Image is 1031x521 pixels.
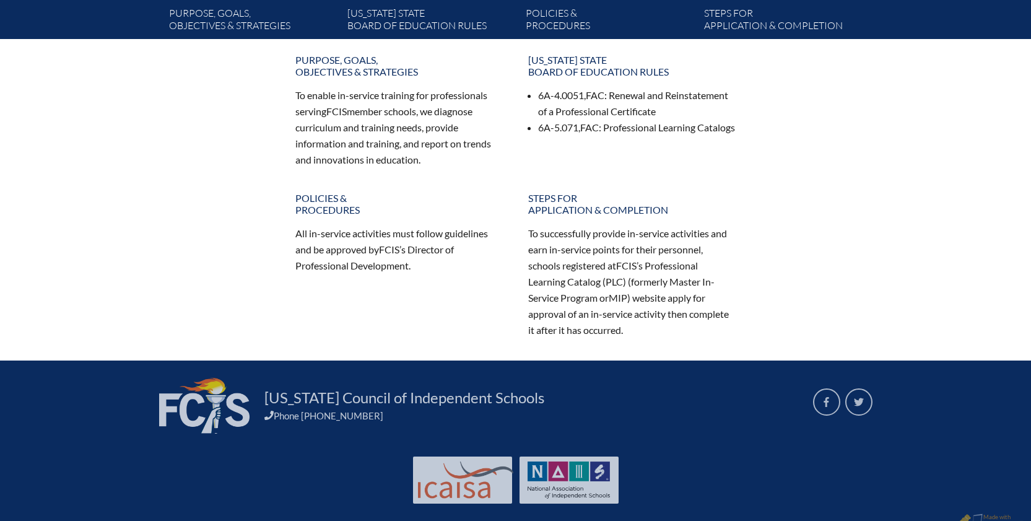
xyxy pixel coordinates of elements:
p: To successfully provide in-service activities and earn in-service points for their personnel, sch... [528,225,736,338]
a: Purpose, goals,objectives & strategies [288,49,511,82]
img: NAIS Logo [528,462,611,499]
p: To enable in-service training for professionals serving member schools, we diagnose curriculum an... [295,87,503,167]
a: Purpose, goals,objectives & strategies [164,4,342,39]
li: 6A-4.0051, : Renewal and Reinstatement of a Professional Certificate [538,87,736,120]
img: Int'l Council Advancing Independent School Accreditation logo [418,462,513,499]
span: FAC [580,121,599,133]
li: 6A-5.071, : Professional Learning Catalogs [538,120,736,136]
div: Phone [PHONE_NUMBER] [264,410,798,421]
a: Steps forapplication & completion [521,187,744,221]
p: All in-service activities must follow guidelines and be approved by ’s Director of Professional D... [295,225,503,274]
a: [US_STATE] StateBoard of Education rules [521,49,744,82]
span: FCIS [326,105,347,117]
span: FAC [586,89,604,101]
a: Policies &Procedures [288,187,511,221]
span: MIP [609,292,627,304]
span: FCIS [616,260,637,271]
a: [US_STATE] Council of Independent Schools [259,388,549,408]
a: Policies &Procedures [521,4,699,39]
img: FCIS_logo_white [159,378,250,434]
a: Steps forapplication & completion [699,4,877,39]
a: [US_STATE] StateBoard of Education rules [342,4,521,39]
span: PLC [606,276,623,287]
span: FCIS [379,243,399,255]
